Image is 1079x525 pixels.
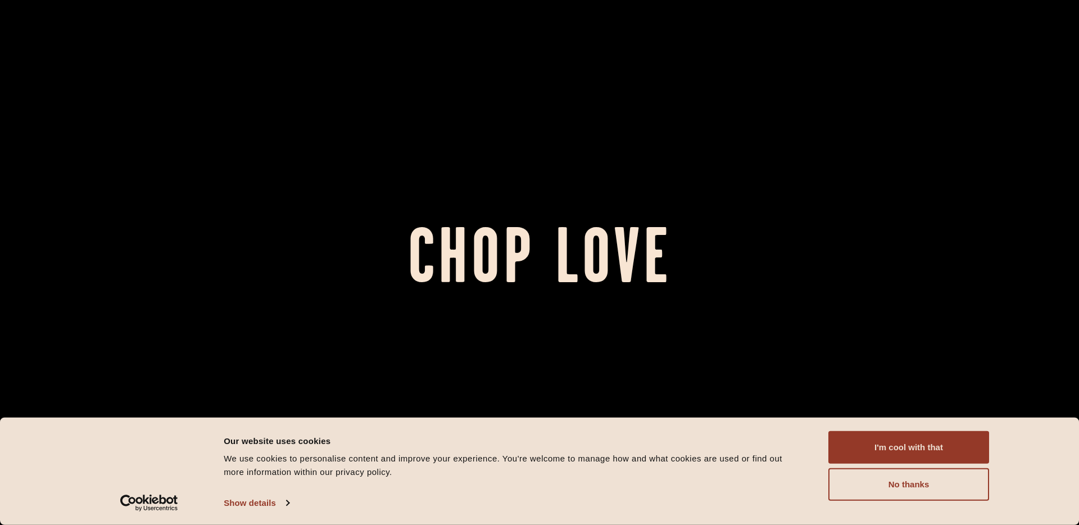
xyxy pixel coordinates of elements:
[100,495,198,512] a: Usercentrics Cookiebot - opens in a new window
[224,495,289,512] a: Show details
[828,468,989,501] button: No thanks
[224,434,803,447] div: Our website uses cookies
[828,431,989,464] button: I'm cool with that
[224,452,803,479] div: We use cookies to personalise content and improve your experience. You're welcome to manage how a...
